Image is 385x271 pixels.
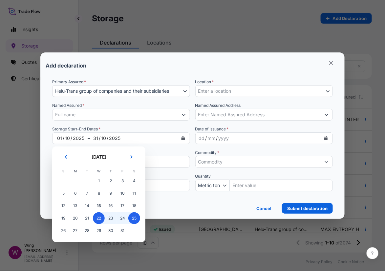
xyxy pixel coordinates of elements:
label: Named Assured Address [195,102,241,109]
div: Sunday, 19 October 2025 [57,212,69,224]
span: Date of Issuance [195,126,229,132]
span: 18 [128,200,140,212]
div: Storage Date Range [72,134,85,142]
div: / [107,134,108,142]
div: Friday, 17 October 2025 [117,200,128,212]
span: 11 [128,187,140,199]
div: Tuesday, 21 October 2025 [81,212,93,224]
div: Storage Date Range [56,134,63,142]
th: M [69,167,81,175]
button: Previous [59,152,73,162]
div: Monday, 29 September 2025 [69,175,81,187]
span: 16 [105,200,117,212]
span: 23 [105,212,117,224]
span: 8 [93,187,105,199]
div: Friday, 31 October 2025 [117,225,128,237]
span: Primary Assured [52,79,86,85]
button: Next [124,152,139,162]
th: S [128,167,140,175]
span: Enter a location [198,88,231,94]
th: W [93,167,105,175]
span: Location [195,79,214,85]
div: Tuesday, 7 October 2025 [81,187,93,199]
button: Show suggestions [321,156,332,168]
div: / [63,134,64,142]
span: 2 [105,175,117,187]
div: Thursday, 30 October 2025 [105,225,117,237]
th: T [81,167,93,175]
div: Thursday, 16 October 2025 [105,200,117,212]
table: October 2025 [57,167,140,237]
span: Helu-Trans group of companies and their subsidiaries [55,88,169,94]
button: Calendar [321,133,331,144]
span: 3 [117,175,128,187]
div: Sunday, 12 October 2025 [57,200,69,212]
label: Named Assured [52,102,84,109]
div: day, [198,134,205,142]
span: 9 [105,187,117,199]
span: 7 [81,187,93,199]
span: 14 [81,200,93,212]
div: / [71,134,72,142]
div: Friday, 10 October 2025 [117,187,128,199]
span: 28 [81,225,93,237]
span: 20 [69,212,81,224]
span: Metric ton [198,182,220,189]
span: 10 [117,187,128,199]
div: Tuesday, 14 October 2025 [81,200,93,212]
th: T [105,167,117,175]
div: / [99,134,100,142]
p: Submit declaration [287,205,328,212]
div: / [205,134,207,142]
div: Storage Date Range [100,134,107,142]
div: Wednesday, 29 October 2025 [93,225,105,237]
div: Today, Wednesday, 15 October 2025 [93,200,105,212]
div: Friday, 3 October 2025 [117,175,128,187]
div: Thursday, 2 October 2025 [105,175,117,187]
span: 6 [69,187,81,199]
div: Wednesday, 22 October 2025 selected [93,212,105,224]
div: Wednesday, 1 October 2025 [93,175,105,187]
div: Storage Date Range [93,134,99,142]
input: Quantity Amount [230,180,333,191]
span: 15 [93,200,105,212]
label: Commodity [195,149,220,156]
div: Monday, 13 October 2025 [69,200,81,212]
div: Thursday, 23 October 2025 selected [105,212,117,224]
span: 31 [117,225,128,237]
span: 29 [93,225,105,237]
span: 26 [57,225,69,237]
div: month, [207,134,216,142]
span: Quantity [195,173,211,180]
input: Enter Named Assured Address [196,109,321,121]
div: Thursday, 9 October 2025 [105,187,117,199]
div: Saturday, 4 October 2025 [128,175,140,187]
button: Show suggestions [178,109,190,121]
span: 27 [69,225,81,237]
div: Sunday, 5 October 2025 [57,187,69,199]
div: Monday, 20 October 2025 [69,212,81,224]
div: Saturday, 18 October 2025 [128,200,140,212]
div: Storage Date Range [64,134,71,142]
span: 24 [117,212,128,224]
button: Select Location [195,85,333,97]
div: Monday, 27 October 2025 [69,225,81,237]
span: 12 [57,200,69,212]
span: 19 [57,212,69,224]
button: Storage Date Range [178,133,188,144]
div: Saturday, 25 October 2025 selected [128,212,140,224]
span: 1 [93,175,105,187]
div: Monday, 6 October 2025 [69,187,81,199]
div: Wednesday, 8 October 2025 [93,187,105,199]
span: – [88,135,90,142]
div: / [216,134,218,142]
span: 22 [93,212,105,224]
span: 4 [128,175,140,187]
th: F [117,167,128,175]
span: 21 [81,212,93,224]
input: Commodity [196,156,321,168]
section: Storage Date Range Storage Date Range [52,146,145,242]
div: October 2025 [57,152,140,237]
div: year, [218,134,230,142]
button: Quantity Unit [195,180,230,191]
